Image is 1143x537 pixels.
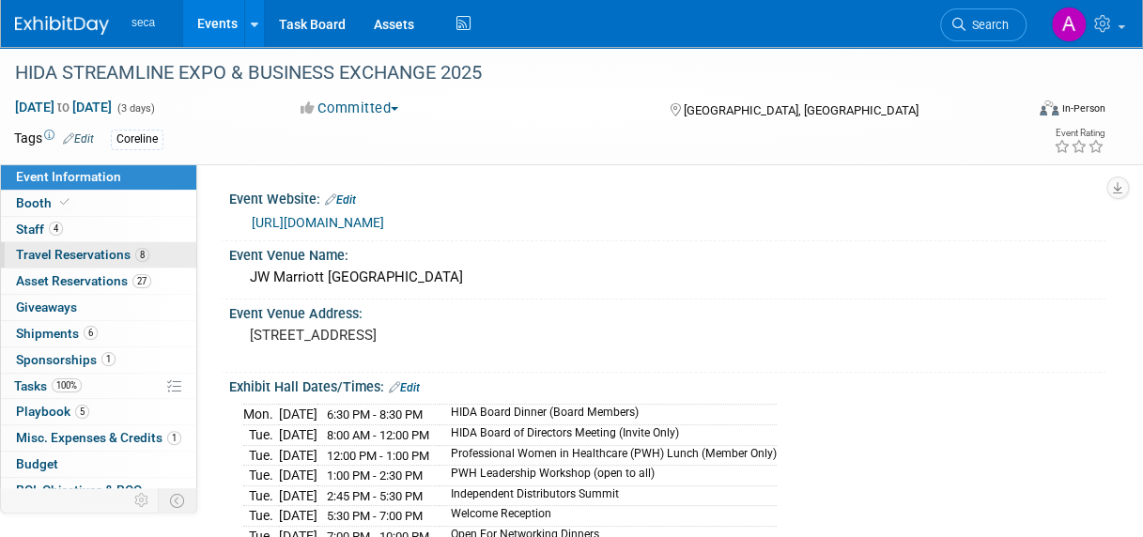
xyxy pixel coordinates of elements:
[16,456,58,471] span: Budget
[16,352,116,367] span: Sponsorships
[16,222,63,237] span: Staff
[229,185,1105,209] div: Event Website:
[15,16,109,35] img: ExhibitDay
[1,321,196,346] a: Shipments6
[16,195,73,210] span: Booth
[327,489,423,503] span: 2:45 PM - 5:30 PM
[1,374,196,399] a: Tasks100%
[84,326,98,340] span: 6
[279,405,317,425] td: [DATE]
[252,215,384,230] a: [URL][DOMAIN_NAME]
[243,466,279,486] td: Tue.
[49,222,63,236] span: 4
[327,428,429,442] span: 8:00 AM - 12:00 PM
[1,425,196,451] a: Misc. Expenses & Credits1
[440,405,777,425] td: HIDA Board Dinner (Board Members)
[243,445,279,466] td: Tue.
[101,352,116,366] span: 1
[16,273,151,288] span: Asset Reservations
[1,217,196,242] a: Staff4
[159,488,197,513] td: Toggle Event Tabs
[1,478,196,503] a: ROI, Objectives & ROO
[16,483,142,498] span: ROI, Objectives & ROO
[16,299,77,315] span: Giveaways
[16,404,89,419] span: Playbook
[1051,7,1087,42] img: Ashley Perez
[243,263,1091,292] div: JW Marriott [GEOGRAPHIC_DATA]
[75,405,89,419] span: 5
[243,425,279,446] td: Tue.
[1,242,196,268] a: Travel Reservations8
[440,425,777,446] td: HIDA Board of Directors Meeting (Invite Only)
[16,326,98,341] span: Shipments
[389,381,420,394] a: Edit
[1,164,196,190] a: Event Information
[14,378,82,393] span: Tasks
[229,373,1105,397] div: Exhibit Hall Dates/Times:
[52,378,82,392] span: 100%
[111,130,163,149] div: Coreline
[1,452,196,477] a: Budget
[279,445,317,466] td: [DATE]
[60,197,70,207] i: Booth reservation complete
[132,274,151,288] span: 27
[440,466,777,486] td: PWH Leadership Workshop (open to all)
[16,169,121,184] span: Event Information
[54,100,72,115] span: to
[8,56,1012,90] div: HIDA STREAMLINE EXPO & BUSINESS EXCHANGE 2025
[940,8,1027,41] a: Search
[243,405,279,425] td: Mon.
[965,18,1009,32] span: Search
[16,430,181,445] span: Misc. Expenses & Credits
[1,268,196,294] a: Asset Reservations27
[116,102,155,115] span: (3 days)
[229,299,1105,323] div: Event Venue Address:
[279,466,317,486] td: [DATE]
[947,98,1105,126] div: Event Format
[131,16,155,29] span: seca
[440,506,777,527] td: Welcome Reception
[683,103,918,117] span: [GEOGRAPHIC_DATA], [GEOGRAPHIC_DATA]
[250,327,574,344] pre: [STREET_ADDRESS]
[229,241,1105,265] div: Event Venue Name:
[1040,100,1058,115] img: Format-Inperson.png
[279,506,317,527] td: [DATE]
[1,295,196,320] a: Giveaways
[279,485,317,506] td: [DATE]
[1,191,196,216] a: Booth
[1,399,196,424] a: Playbook5
[279,425,317,446] td: [DATE]
[16,247,149,262] span: Travel Reservations
[440,485,777,506] td: Independent Distributors Summit
[1061,101,1105,115] div: In-Person
[325,193,356,207] a: Edit
[14,129,94,150] td: Tags
[1054,129,1104,138] div: Event Rating
[14,99,113,115] span: [DATE] [DATE]
[167,431,181,445] span: 1
[327,449,429,463] span: 12:00 PM - 1:00 PM
[327,509,423,523] span: 5:30 PM - 7:00 PM
[440,445,777,466] td: Professional Women in Healthcare (PWH) Lunch (Member Only)
[327,407,423,422] span: 6:30 PM - 8:30 PM
[243,506,279,527] td: Tue.
[135,248,149,262] span: 8
[1,347,196,373] a: Sponsorships1
[243,485,279,506] td: Tue.
[327,468,423,483] span: 1:00 PM - 2:30 PM
[294,99,406,118] button: Committed
[126,488,159,513] td: Personalize Event Tab Strip
[63,132,94,146] a: Edit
